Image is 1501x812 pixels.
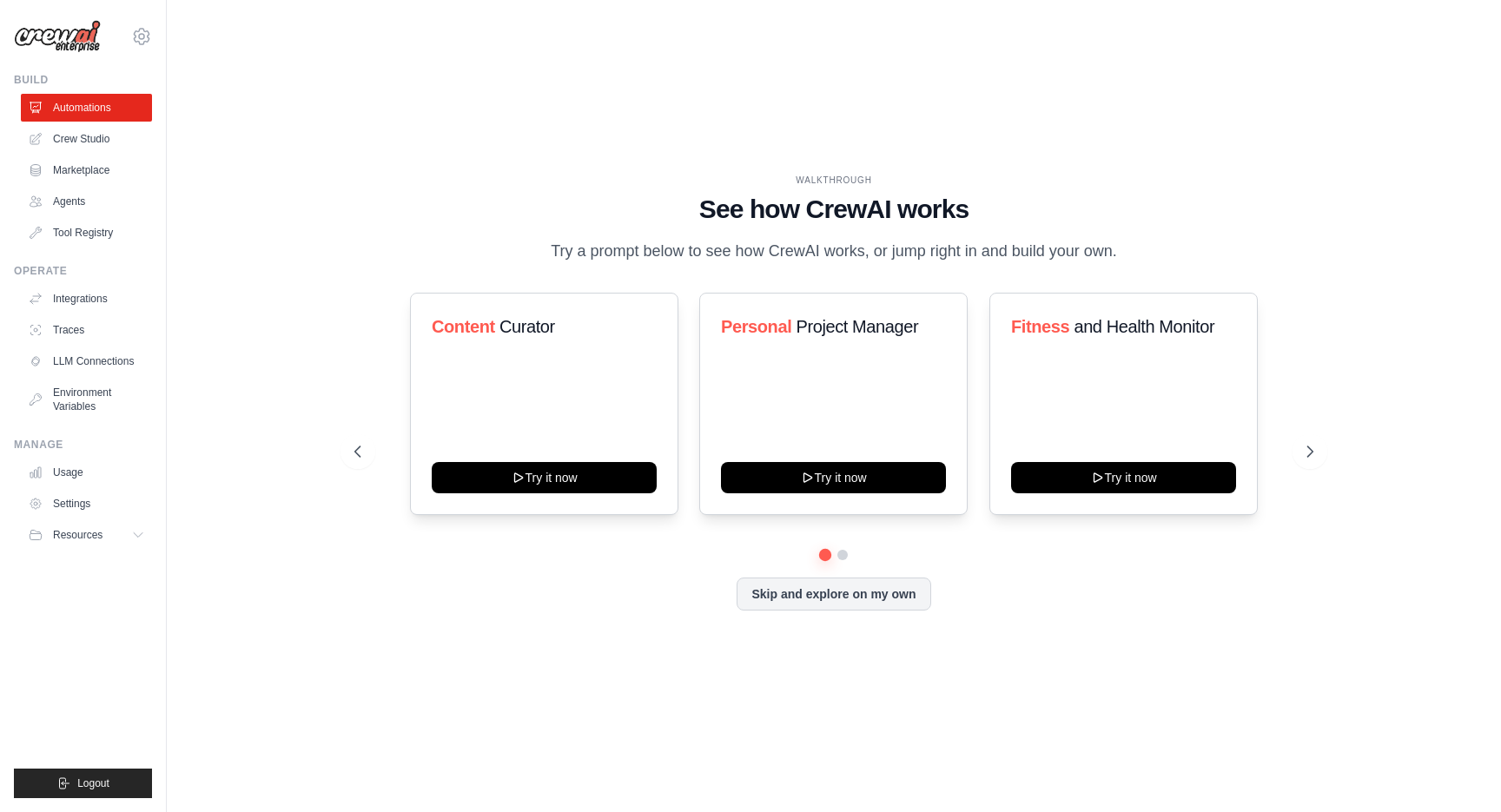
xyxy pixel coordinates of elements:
[1074,317,1214,336] span: and Health Monitor
[432,462,657,493] button: Try it now
[21,521,152,549] button: Resources
[1011,462,1236,493] button: Try it now
[21,459,152,486] a: Usage
[14,438,152,452] div: Manage
[14,20,101,53] img: Logo
[53,528,102,542] span: Resources
[499,317,555,336] span: Curator
[21,94,152,122] a: Automations
[21,490,152,518] a: Settings
[14,769,152,798] button: Logout
[21,285,152,313] a: Integrations
[797,317,919,336] span: Project Manager
[1011,317,1069,336] span: Fitness
[737,578,930,611] button: Skip and explore on my own
[721,462,946,493] button: Try it now
[21,156,152,184] a: Marketplace
[721,317,791,336] span: Personal
[542,239,1126,264] p: Try a prompt below to see how CrewAI works, or jump right in and build your own.
[77,776,109,790] span: Logout
[21,316,152,344] a: Traces
[21,219,152,247] a: Tool Registry
[14,264,152,278] div: Operate
[21,125,152,153] a: Crew Studio
[354,194,1313,225] h1: See how CrewAI works
[354,174,1313,187] div: WALKTHROUGH
[21,379,152,420] a: Environment Variables
[21,347,152,375] a: LLM Connections
[14,73,152,87] div: Build
[432,317,495,336] span: Content
[21,188,152,215] a: Agents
